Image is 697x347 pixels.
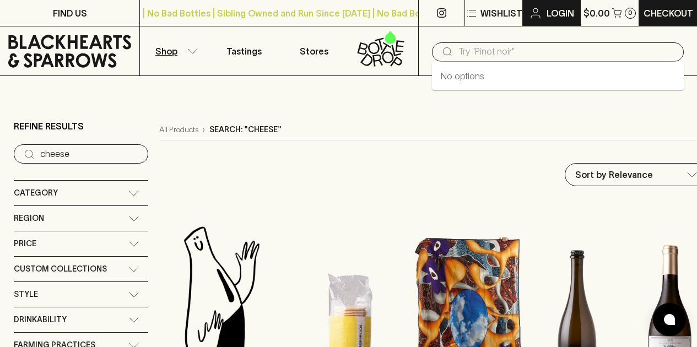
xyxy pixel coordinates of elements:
[209,26,279,75] a: Tastings
[14,282,148,307] div: Style
[644,7,693,20] p: Checkout
[14,186,58,200] span: Category
[547,7,574,20] p: Login
[140,26,209,75] button: Shop
[279,26,349,75] a: Stores
[14,313,67,327] span: Drinkability
[155,45,177,58] p: Shop
[664,314,675,325] img: bubble-icon
[203,124,205,135] p: ›
[53,7,87,20] p: FIND US
[159,124,198,135] a: All Products
[432,62,684,90] div: No options
[14,288,38,301] span: Style
[14,181,148,205] div: Category
[300,45,328,58] p: Stores
[575,168,653,181] p: Sort by Relevance
[14,257,148,281] div: Custom Collections
[209,124,282,135] p: Search: "cheese"
[14,262,107,276] span: Custom Collections
[226,45,262,58] p: Tastings
[628,10,633,16] p: 0
[14,206,148,231] div: Region
[14,212,44,225] span: Region
[458,43,675,61] input: Try "Pinot noir"
[14,231,148,256] div: Price
[14,120,84,133] p: Refine Results
[480,7,522,20] p: Wishlist
[40,145,139,163] input: Try “Pinot noir”
[14,237,36,251] span: Price
[583,7,610,20] p: $0.00
[14,307,148,332] div: Drinkability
